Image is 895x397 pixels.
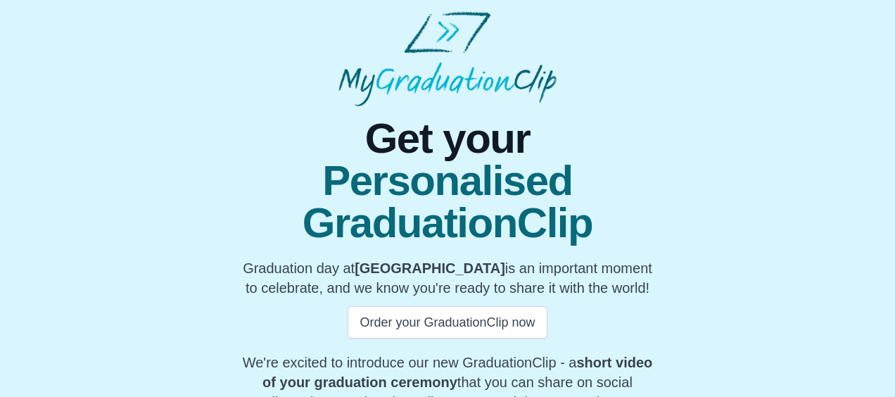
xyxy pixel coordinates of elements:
[241,258,654,298] p: Graduation day at is an important moment to celebrate, and we know you're ready to share it with ...
[338,11,557,106] img: MyGraduationClip
[241,118,654,160] span: Get your
[262,355,652,390] b: short video of your graduation ceremony
[355,260,505,276] b: [GEOGRAPHIC_DATA]
[241,160,654,244] span: Personalised GraduationClip
[348,306,547,339] button: Order your GraduationClip now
